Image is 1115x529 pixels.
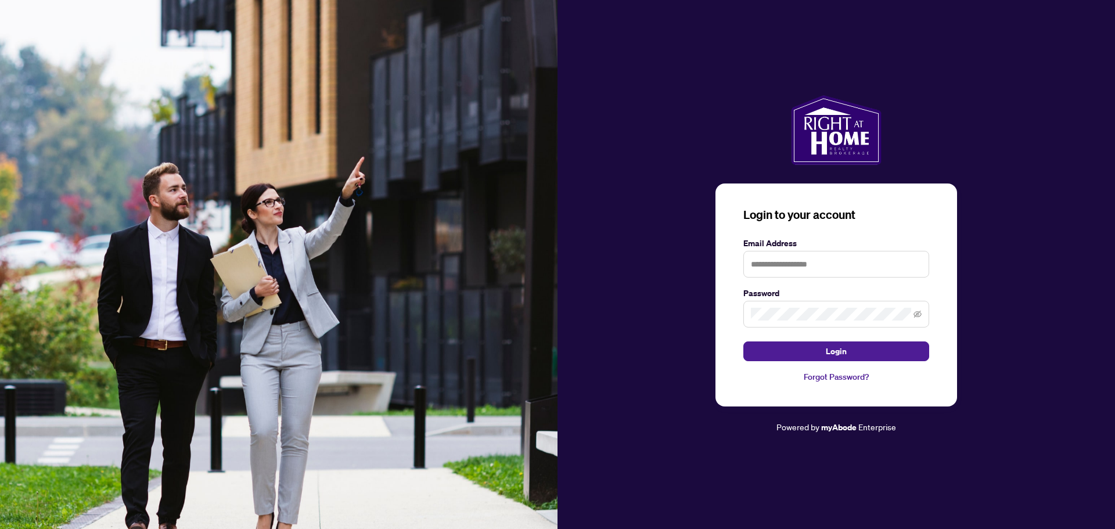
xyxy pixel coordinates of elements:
span: Enterprise [858,422,896,432]
label: Password [743,287,929,300]
span: Powered by [776,422,819,432]
span: Login [826,342,847,361]
button: Login [743,341,929,361]
h3: Login to your account [743,207,929,223]
span: eye-invisible [913,310,922,318]
label: Email Address [743,237,929,250]
a: myAbode [821,421,857,434]
a: Forgot Password? [743,370,929,383]
img: ma-logo [791,95,881,165]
